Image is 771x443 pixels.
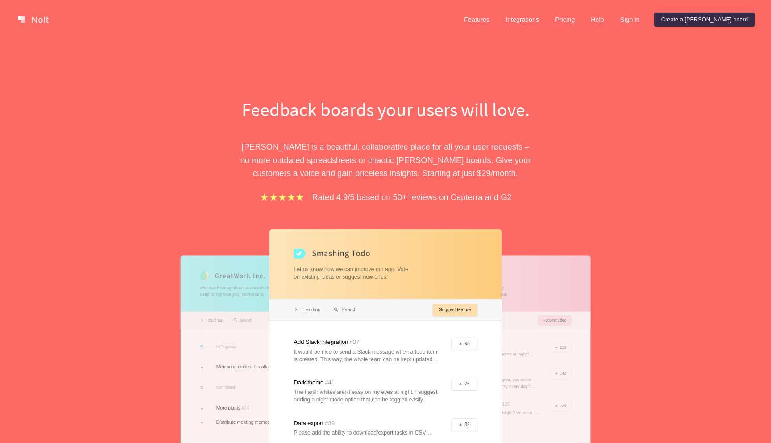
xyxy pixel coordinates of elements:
img: stars.b067e34983.png [259,192,305,202]
a: Create a [PERSON_NAME] board [654,13,755,27]
h1: Feedback boards your users will love. [232,96,539,122]
a: Features [457,13,497,27]
p: Rated 4.9/5 based on 50+ reviews on Capterra and G2 [312,191,512,204]
p: [PERSON_NAME] is a beautiful, collaborative place for all your user requests – no more outdated s... [232,140,539,180]
a: Help [584,13,611,27]
a: Pricing [548,13,582,27]
a: Sign in [613,13,647,27]
a: Integrations [498,13,546,27]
